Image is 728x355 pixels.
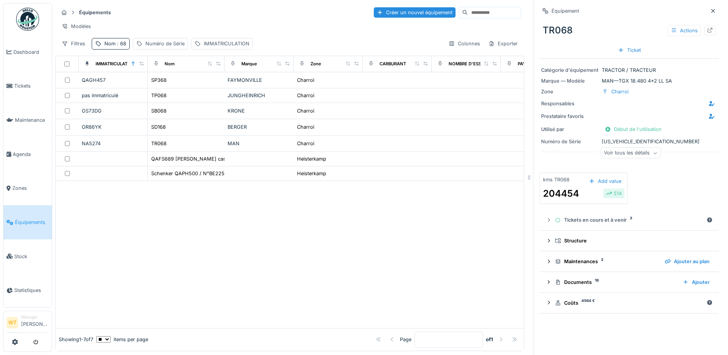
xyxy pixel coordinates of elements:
[12,184,49,192] span: Zones
[21,314,49,320] div: Manager
[297,155,326,163] div: Heisterkamp
[3,205,52,239] a: Équipements
[611,88,629,95] div: Charroi
[58,21,94,32] div: Modèles
[204,40,249,47] div: IMMATRICULATION
[555,258,659,265] div: Maintenances
[555,279,677,286] div: Documents
[543,187,579,201] div: 204454
[3,137,52,171] a: Agenda
[14,82,49,90] span: Tickets
[165,61,175,67] div: Nom
[541,138,717,145] div: [US_VEHICLE_IDENTIFICATION_NUMBER]
[543,296,716,310] summary: Coûts4564 €
[602,124,665,134] div: Début de l'utilisation
[449,61,488,67] div: NOMBRE D'ESSIEU
[13,151,49,158] span: Agenda
[3,239,52,274] a: Stock
[76,9,114,16] strong: Équipements
[297,107,314,114] div: Charroi
[555,237,710,244] div: Structure
[58,38,89,49] div: Filtres
[96,61,135,67] div: IMMATRICULATION
[540,20,719,40] div: TR068
[16,8,39,31] img: Badge_color-CXgf-gQk.svg
[151,123,166,131] div: SD168
[3,35,52,69] a: Dashboard
[82,107,144,114] div: OS73DG
[82,123,144,131] div: OR86YK
[297,76,314,84] div: Charroi
[586,176,624,186] div: Add value
[541,77,717,85] div: MAN — TGX 18.480 4x2 LL SA
[228,107,291,114] div: KRONE
[555,299,703,307] div: Coûts
[82,92,144,99] div: pas immatriculé
[541,113,599,120] div: Prestataire favoris
[21,314,49,331] li: [PERSON_NAME]
[151,155,244,163] div: QAFS689 [PERSON_NAME] case 82701
[82,76,144,84] div: QAGH457
[543,275,716,289] summary: Documents19Ajouter
[445,38,484,49] div: Colonnes
[541,66,599,74] div: Catégorie d'équipement
[541,126,599,133] div: Utilisé par
[116,41,126,46] span: : 68
[486,336,493,343] strong: of 1
[151,76,167,84] div: SP368
[96,336,148,343] div: items per page
[543,176,570,183] div: kms TR068
[13,48,49,56] span: Dashboard
[3,274,52,308] a: Statistiques
[15,116,49,124] span: Maintenance
[485,38,521,49] div: Exporter
[541,138,599,145] div: Numéro de Série
[104,40,126,47] div: Nom
[541,88,599,95] div: Zone
[541,77,599,85] div: Marque — Modèle
[228,76,291,84] div: FAYMONVILLE
[14,253,49,260] span: Stock
[400,336,411,343] div: Page
[518,61,528,67] div: PAYS
[3,171,52,206] a: Zones
[151,170,236,177] div: Schenker QAPH500 / N°BE2250687
[59,336,93,343] div: Showing 1 - 7 of 7
[543,254,716,269] summary: Maintenances2Ajouter au plan
[297,123,314,131] div: Charroi
[82,140,144,147] div: NA5274
[541,100,599,107] div: Responsables
[297,170,326,177] div: Heisterkamp
[680,277,713,287] div: Ajouter
[228,140,291,147] div: MAN
[310,61,321,67] div: Zone
[551,7,579,15] div: Équipement
[241,61,257,67] div: Marque
[145,40,185,47] div: Numéro de Série
[374,7,456,18] div: Créer un nouvel équipement
[228,123,291,131] div: BERGER
[615,45,644,55] div: Ticket
[15,219,49,226] span: Équipements
[14,287,49,294] span: Statistiques
[7,314,49,333] a: WT Manager[PERSON_NAME]
[380,61,406,67] div: CARBURANT
[297,92,314,99] div: Charroi
[3,69,52,103] a: Tickets
[606,190,622,197] div: 514
[601,148,661,159] div: Voir tous les détails
[151,140,167,147] div: TR068
[7,317,18,328] li: WT
[543,213,716,227] summary: Tickets en cours et à venir3
[151,107,167,114] div: SB068
[541,66,717,74] div: TRACTOR / TRACTEUR
[555,216,703,224] div: Tickets en cours et à venir
[3,103,52,137] a: Maintenance
[667,25,701,36] div: Actions
[228,92,291,99] div: JUNGHEINRICH
[297,140,314,147] div: Charroi
[662,256,713,267] div: Ajouter au plan
[151,92,167,99] div: TP068
[543,234,716,248] summary: Structure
